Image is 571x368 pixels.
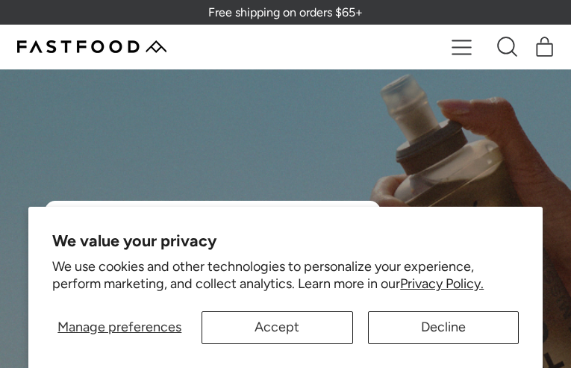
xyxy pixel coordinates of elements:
img: Fastfood [17,40,166,53]
p: We use cookies and other technologies to personalize your experience, perform marketing, and coll... [52,258,519,293]
button: Decline [368,311,519,344]
a: Privacy Policy. [400,275,484,292]
button: Manage preferences [52,311,187,344]
button: Accept [202,311,352,344]
h2: We value your privacy [52,231,519,250]
span: Manage preferences [57,319,181,335]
